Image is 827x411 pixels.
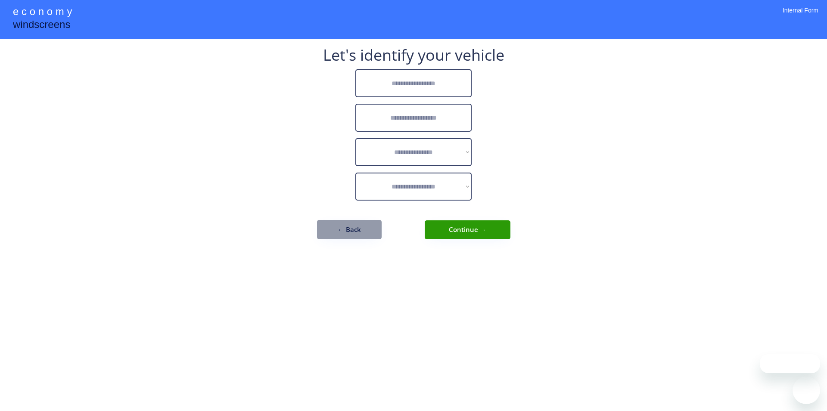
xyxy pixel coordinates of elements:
[13,4,72,21] div: e c o n o m y
[783,6,818,26] div: Internal Form
[793,377,820,404] iframe: Button to launch messaging window
[13,17,70,34] div: windscreens
[760,354,820,373] iframe: Message from company
[317,220,382,239] button: ← Back
[323,47,504,63] div: Let's identify your vehicle
[425,220,510,239] button: Continue →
